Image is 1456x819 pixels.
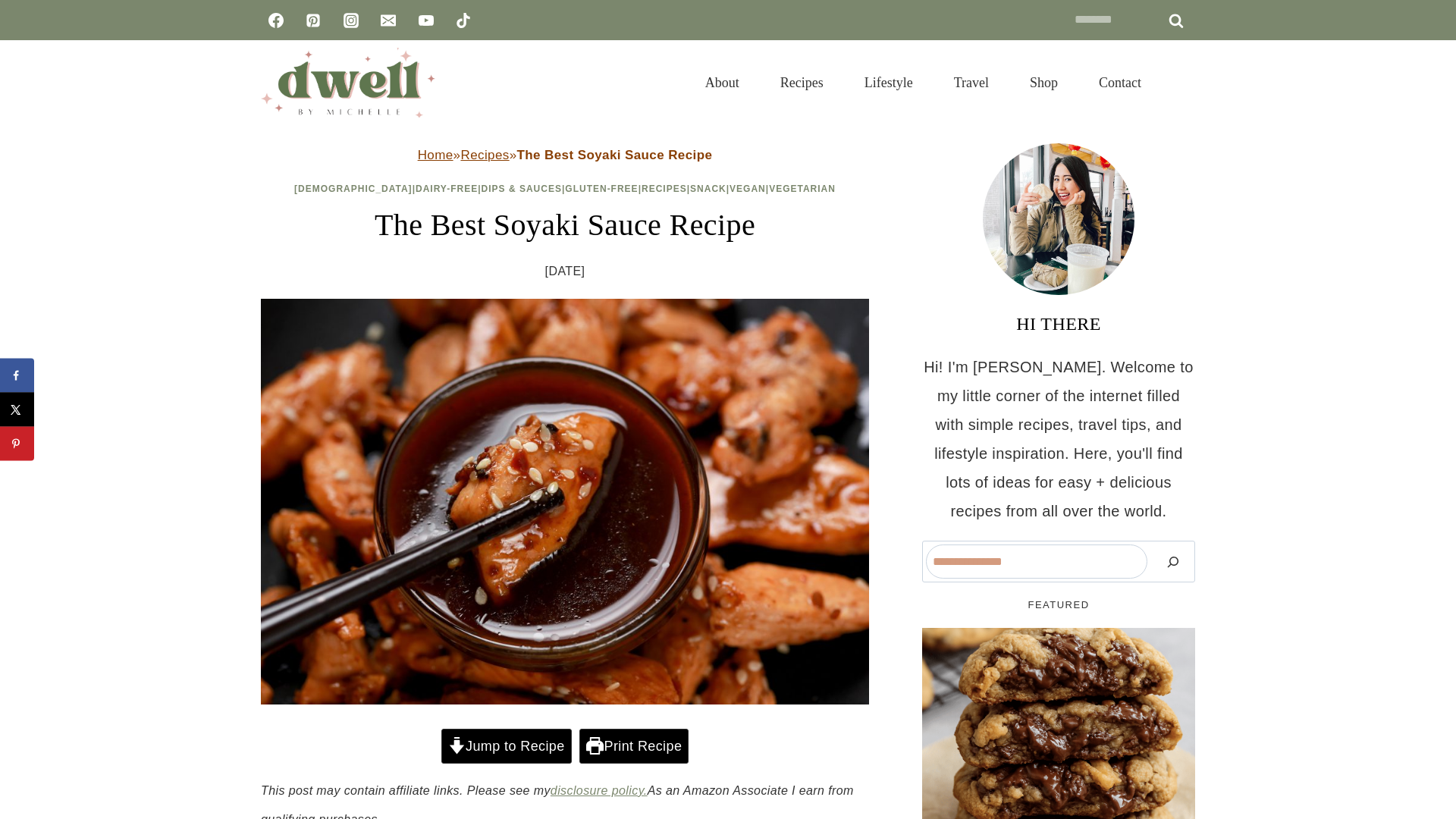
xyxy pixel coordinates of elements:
time: [DATE] [545,260,585,283]
p: Hi! I'm [PERSON_NAME]. Welcome to my little corner of the internet filled with simple recipes, tr... [922,353,1195,526]
a: Email [373,5,403,36]
h5: FEATURED [922,598,1195,613]
img: DWELL by michelle [261,48,435,118]
strong: The Best Soyaki Sauce Recipe [517,148,713,162]
a: [DEMOGRAPHIC_DATA] [294,184,413,194]
h1: The Best Soyaki Sauce Recipe [261,202,869,248]
a: Facebook [261,5,291,36]
img: chopped chicken breast, dipped into soyaki sauce with chopstick [261,299,869,704]
h3: HI THERE [922,310,1195,337]
a: Jump to Recipe [441,729,572,764]
button: Search [1155,544,1191,579]
a: Vegan [730,184,766,194]
a: Travel [934,56,1009,109]
a: Shop [1009,56,1078,109]
a: YouTube [411,5,441,36]
a: Dips & Sauces [482,184,562,194]
a: Contact [1078,56,1162,109]
a: Vegetarian [769,184,836,194]
button: View Search Form [1169,70,1195,96]
a: Print Recipe [579,729,689,764]
a: Home [418,148,453,162]
a: Lifestyle [844,56,934,109]
a: Gluten-Free [565,184,638,194]
nav: Primary Navigation [685,56,1162,109]
a: disclosure policy. [551,784,648,797]
a: Recipes [760,56,844,109]
a: Dairy-Free [416,184,478,194]
a: TikTok [448,5,479,36]
a: About [685,56,760,109]
a: Pinterest [298,5,328,36]
span: » » [418,148,713,162]
a: Snack [690,184,726,194]
a: Recipes [642,184,687,194]
a: Recipes [460,148,509,162]
a: Instagram [336,5,366,36]
span: | | | | | | | [294,184,836,194]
